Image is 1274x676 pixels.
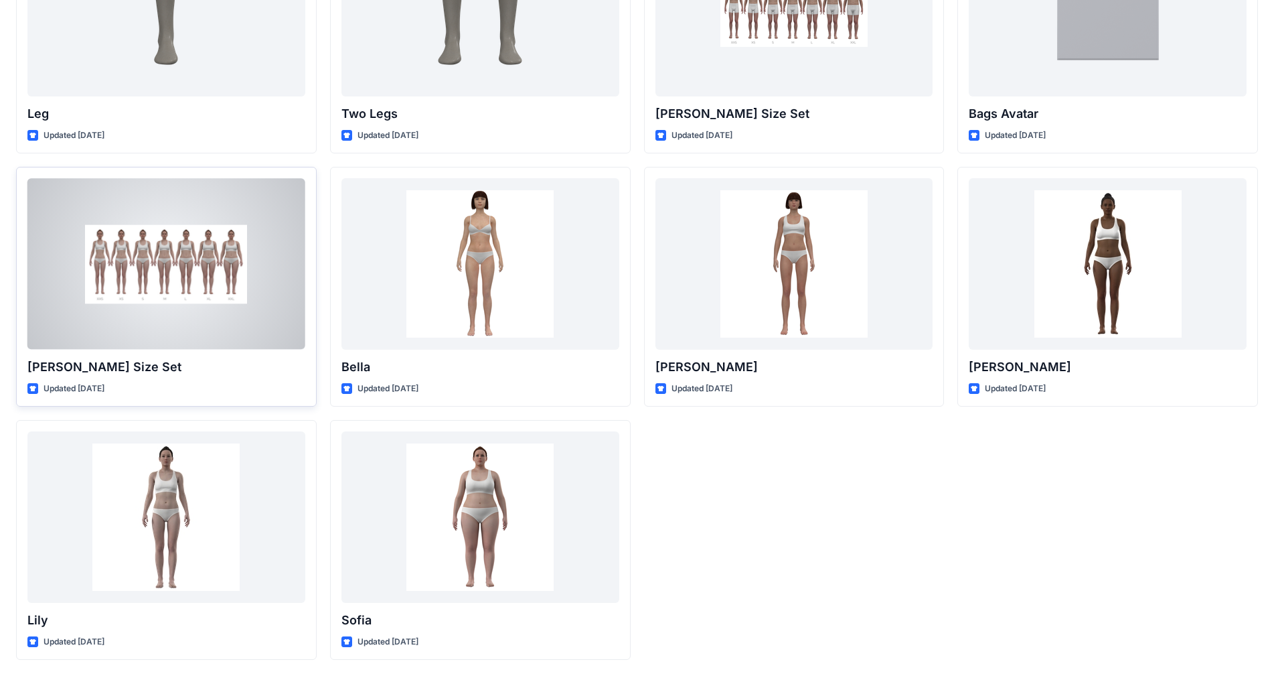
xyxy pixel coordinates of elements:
[655,358,933,377] p: [PERSON_NAME]
[44,382,104,396] p: Updated [DATE]
[357,635,418,649] p: Updated [DATE]
[969,105,1247,123] p: Bags Avatar
[985,382,1046,396] p: Updated [DATE]
[969,178,1247,349] a: Gabrielle
[671,382,732,396] p: Updated [DATE]
[655,178,933,349] a: Emma
[671,129,732,143] p: Updated [DATE]
[341,431,619,602] a: Sofia
[44,635,104,649] p: Updated [DATE]
[341,178,619,349] a: Bella
[27,431,305,602] a: Lily
[985,129,1046,143] p: Updated [DATE]
[969,358,1247,377] p: [PERSON_NAME]
[341,611,619,630] p: Sofia
[27,611,305,630] p: Lily
[27,358,305,377] p: [PERSON_NAME] Size Set
[27,178,305,349] a: Olivia Size Set
[655,105,933,123] p: [PERSON_NAME] Size Set
[357,129,418,143] p: Updated [DATE]
[341,105,619,123] p: Two Legs
[357,382,418,396] p: Updated [DATE]
[44,129,104,143] p: Updated [DATE]
[27,105,305,123] p: Leg
[341,358,619,377] p: Bella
